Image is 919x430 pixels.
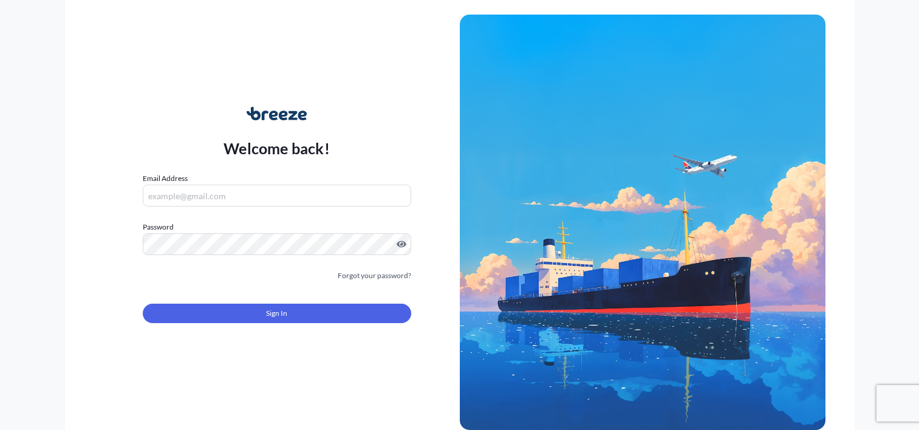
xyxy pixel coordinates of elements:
input: example@gmail.com [143,185,411,206]
img: Ship illustration [460,15,825,430]
span: Sign In [266,307,287,319]
p: Welcome back! [224,138,330,158]
button: Show password [397,239,406,249]
a: Forgot your password? [338,270,411,282]
label: Password [143,221,411,233]
button: Sign In [143,304,411,323]
label: Email Address [143,172,188,185]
